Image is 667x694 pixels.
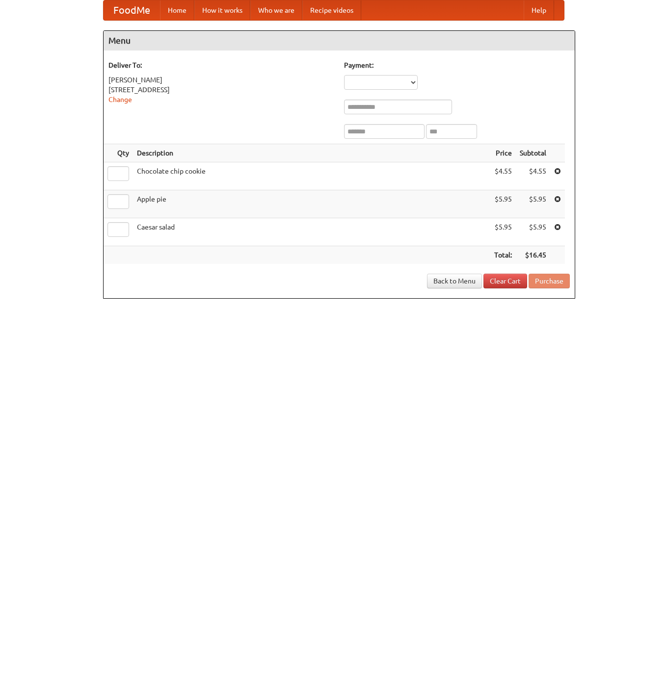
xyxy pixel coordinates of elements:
[427,274,482,288] a: Back to Menu
[133,162,490,190] td: Chocolate chip cookie
[194,0,250,20] a: How it works
[104,0,160,20] a: FoodMe
[490,218,516,246] td: $5.95
[516,162,550,190] td: $4.55
[490,162,516,190] td: $4.55
[133,144,490,162] th: Description
[133,218,490,246] td: Caesar salad
[516,190,550,218] td: $5.95
[516,218,550,246] td: $5.95
[108,75,334,85] div: [PERSON_NAME]
[483,274,527,288] a: Clear Cart
[250,0,302,20] a: Who we are
[108,85,334,95] div: [STREET_ADDRESS]
[344,60,570,70] h5: Payment:
[302,0,361,20] a: Recipe videos
[108,96,132,103] a: Change
[104,144,133,162] th: Qty
[524,0,554,20] a: Help
[160,0,194,20] a: Home
[490,144,516,162] th: Price
[490,246,516,264] th: Total:
[104,31,575,51] h4: Menu
[529,274,570,288] button: Purchase
[516,144,550,162] th: Subtotal
[108,60,334,70] h5: Deliver To:
[133,190,490,218] td: Apple pie
[516,246,550,264] th: $16.45
[490,190,516,218] td: $5.95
